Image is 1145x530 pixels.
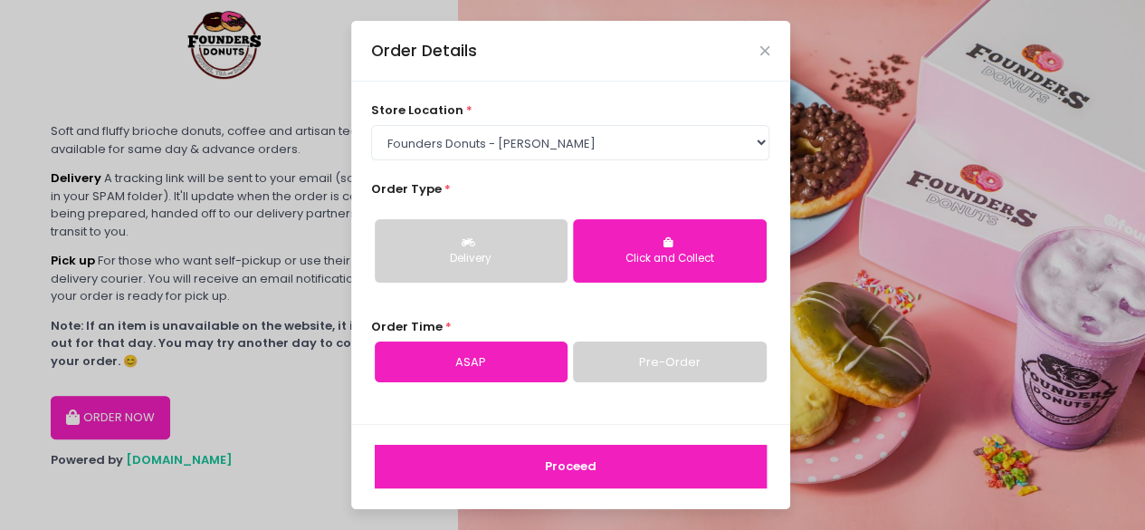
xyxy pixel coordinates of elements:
a: Pre-Order [573,342,766,383]
button: Close [760,46,769,55]
div: Order Details [371,39,477,63]
button: Delivery [375,219,568,283]
a: ASAP [375,342,568,383]
div: Click and Collect [586,251,753,267]
span: store location [371,101,463,119]
span: Order Type [371,180,442,198]
span: Order Time [371,318,443,335]
div: Delivery [387,251,555,267]
button: Proceed [375,445,767,488]
button: Click and Collect [573,219,766,283]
